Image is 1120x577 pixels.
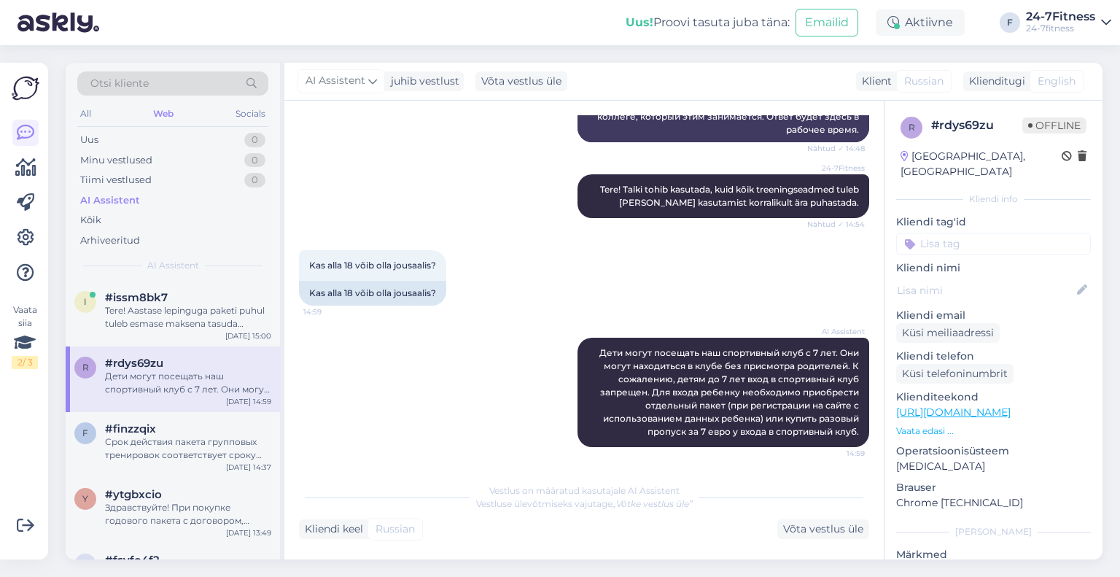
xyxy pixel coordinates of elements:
[896,425,1091,438] p: Vaata edasi ...
[577,91,869,142] div: Здравствуйте! Я переадресую этот вопрос своему коллеге, который этим занимается. Ответ будет здес...
[489,485,680,496] span: Vestlus on määratud kasutajale AI Assistent
[150,104,176,123] div: Web
[105,304,271,330] div: Tere! Aastase lepinguga paketi puhul tuleb esmase maksena tasuda jooksva kuu ja järgneva terve ku...
[901,149,1062,179] div: [GEOGRAPHIC_DATA], [GEOGRAPHIC_DATA]
[147,259,199,272] span: AI Assistent
[896,233,1091,255] input: Lisa tag
[896,349,1091,364] p: Kliendi telefon
[476,498,693,509] span: Vestluse ülevõtmiseks vajutage
[385,74,459,89] div: juhib vestlust
[777,519,869,539] div: Võta vestlus üle
[1022,117,1086,133] span: Offline
[80,173,152,187] div: Tiimi vestlused
[896,323,1000,343] div: Küsi meiliaadressi
[626,15,653,29] b: Uus!
[233,104,268,123] div: Socials
[105,488,162,501] span: #ytgbxcio
[963,74,1025,89] div: Klienditugi
[82,362,89,373] span: r
[244,133,265,147] div: 0
[82,427,88,438] span: f
[796,9,858,36] button: Emailid
[105,501,271,527] div: Здравствуйте! При покупке годового пакета с договором, первый платеж включает оплату за текущий м...
[90,76,149,91] span: Otsi kliente
[612,498,693,509] i: „Võtke vestlus üle”
[931,117,1022,134] div: # rdys69zu
[896,390,1091,405] p: Klienditeekond
[105,422,156,435] span: #finzzqix
[1026,11,1111,34] a: 24-7Fitness24-7fitness
[226,396,271,407] div: [DATE] 14:59
[244,153,265,168] div: 0
[876,9,965,36] div: Aktiivne
[82,493,88,504] span: y
[12,356,38,369] div: 2 / 3
[105,554,160,567] span: #fsvfo4f2
[226,527,271,538] div: [DATE] 13:49
[1026,11,1095,23] div: 24-7Fitness
[12,74,39,102] img: Askly Logo
[299,281,446,306] div: Kas alla 18 võib olla jousaalis?
[1026,23,1095,34] div: 24-7fitness
[896,480,1091,495] p: Brauser
[105,370,271,396] div: Дети могут посещать наш спортивный клуб с 7 лет. Они могут находиться в клубе без присмотра родит...
[105,357,163,370] span: #rdys69zu
[80,213,101,228] div: Kõik
[77,104,94,123] div: All
[105,435,271,462] div: Срок действия пакета групповых тренировок соответствует сроку действия Вашего основного пакета. К...
[80,193,140,208] div: AI Assistent
[896,495,1091,511] p: Chrome [TECHNICAL_ID]
[309,260,436,271] span: Kas alla 18 võib olla jousaalis?
[600,184,861,208] span: Tere! Talki tohib kasutada, kuid kõik treeningseadmed tuleb [PERSON_NAME] kasutamist korralikult ...
[84,296,87,307] span: i
[1000,12,1020,33] div: F
[896,444,1091,459] p: Operatsioonisüsteem
[807,143,865,154] span: Nähtud ✓ 14:48
[807,219,865,230] span: Nähtud ✓ 14:54
[376,522,415,537] span: Russian
[303,306,358,317] span: 14:59
[896,308,1091,323] p: Kliendi email
[244,173,265,187] div: 0
[82,559,88,570] span: f
[897,282,1074,298] input: Lisa nimi
[80,153,152,168] div: Minu vestlused
[856,74,892,89] div: Klient
[475,71,567,91] div: Võta vestlus üle
[896,364,1014,384] div: Küsi telefoninumbrit
[904,74,944,89] span: Russian
[80,133,98,147] div: Uus
[12,303,38,369] div: Vaata siia
[626,14,790,31] div: Proovi tasuta juba täna:
[225,330,271,341] div: [DATE] 15:00
[909,122,915,133] span: r
[896,214,1091,230] p: Kliendi tag'id
[599,347,861,437] span: Дети могут посещать наш спортивный клуб с 7 лет. Они могут находиться в клубе без присмотра родит...
[299,522,363,537] div: Kliendi keel
[810,448,865,459] span: 14:59
[1038,74,1076,89] span: English
[80,233,140,248] div: Arhiveeritud
[896,193,1091,206] div: Kliendi info
[105,291,168,304] span: #issm8bk7
[896,525,1091,538] div: [PERSON_NAME]
[896,547,1091,562] p: Märkmed
[810,163,865,174] span: 24-7Fitness
[896,459,1091,474] p: [MEDICAL_DATA]
[810,326,865,337] span: AI Assistent
[226,462,271,473] div: [DATE] 14:37
[306,73,365,89] span: AI Assistent
[896,406,1011,419] a: [URL][DOMAIN_NAME]
[896,260,1091,276] p: Kliendi nimi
